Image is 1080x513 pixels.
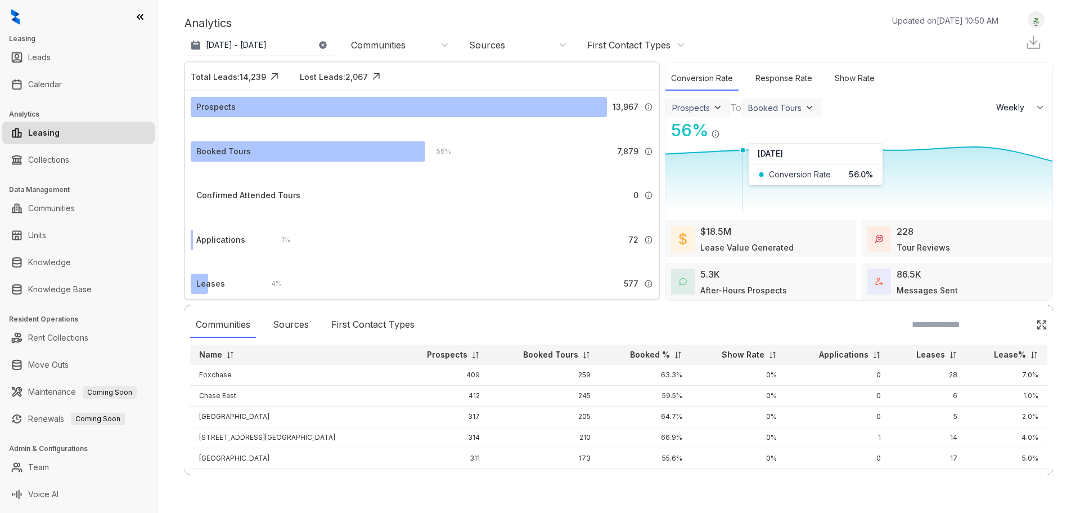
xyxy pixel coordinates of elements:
[2,408,155,430] li: Renewals
[875,235,883,243] img: TourReviews
[613,101,638,113] span: 13,967
[9,185,157,195] h3: Data Management
[28,197,75,220] a: Communities
[674,351,682,359] img: sorting
[28,122,60,144] a: Leasing
[397,427,489,448] td: 314
[665,66,739,91] div: Conversion Rate
[196,101,236,113] div: Prospects
[897,284,958,296] div: Messages Sent
[994,349,1026,360] p: Lease%
[368,68,385,85] img: Click Icon
[966,427,1047,448] td: 4.0%
[260,278,282,290] div: 4 %
[83,386,137,399] span: Coming Soon
[523,349,578,360] p: Booked Tours
[786,386,889,407] td: 0
[471,351,480,359] img: sorting
[2,456,155,479] li: Team
[397,365,489,386] td: 409
[966,365,1047,386] td: 7.0%
[489,386,600,407] td: 245
[2,354,155,376] li: Move Outs
[768,351,777,359] img: sorting
[892,15,998,26] p: Updated on [DATE] 10:50 AM
[786,448,889,469] td: 0
[600,427,691,448] td: 66.9%
[196,278,225,290] div: Leases
[672,103,710,113] div: Prospects
[489,469,600,490] td: 192
[996,102,1030,113] span: Weekly
[966,469,1047,490] td: 6.0%
[196,234,245,246] div: Applications
[711,130,720,139] img: Info
[1036,319,1047,331] img: Click Icon
[890,365,966,386] td: 28
[600,365,691,386] td: 63.3%
[1012,320,1022,329] img: SearchIcon
[28,408,125,430] a: RenewalsComing Soon
[71,413,125,425] span: Coming Soon
[9,314,157,324] h3: Resident Operations
[28,327,88,349] a: Rent Collections
[786,427,889,448] td: 1
[28,278,92,301] a: Knowledge Base
[748,103,802,113] div: Booked Tours
[2,251,155,274] li: Knowledge
[1030,351,1038,359] img: sorting
[28,149,69,171] a: Collections
[397,407,489,427] td: 317
[644,279,653,288] img: Info
[28,73,62,96] a: Calendar
[489,448,600,469] td: 173
[700,267,720,281] div: 5.3K
[582,351,591,359] img: sorting
[600,448,691,469] td: 55.6%
[890,407,966,427] td: 5
[2,381,155,403] li: Maintenance
[587,39,670,51] div: First Contact Types
[196,145,251,158] div: Booked Tours
[644,147,653,156] img: Info
[489,407,600,427] td: 205
[28,46,51,69] a: Leads
[190,386,397,407] td: Chase East
[397,386,489,407] td: 412
[28,251,71,274] a: Knowledge
[700,284,787,296] div: After-Hours Prospects
[722,349,764,360] p: Show Rate
[184,15,232,32] p: Analytics
[890,469,966,490] td: 18
[425,145,451,158] div: 56 %
[691,407,786,427] td: 0%
[270,234,290,246] div: 1 %
[700,225,731,238] div: $18.5M
[2,149,155,171] li: Collections
[1028,14,1044,26] img: UserAvatar
[2,278,155,301] li: Knowledge Base
[691,365,786,386] td: 0%
[196,189,300,202] div: Confirmed Attended Tours
[190,469,397,490] td: Royal Crest Estates ([GEOGRAPHIC_DATA])
[199,349,222,360] p: Name
[786,365,889,386] td: 0
[2,224,155,247] li: Units
[890,386,966,407] td: 6
[897,242,950,253] div: Tour Reviews
[206,39,267,51] p: [DATE] - [DATE]
[2,122,155,144] li: Leasing
[190,407,397,427] td: [GEOGRAPHIC_DATA]
[190,365,397,386] td: Foxchase
[2,483,155,506] li: Voice AI
[351,39,406,51] div: Communities
[489,365,600,386] td: 259
[897,225,913,238] div: 228
[2,327,155,349] li: Rent Collections
[28,224,46,247] a: Units
[644,102,653,111] img: Info
[190,427,397,448] td: [STREET_ADDRESS][GEOGRAPHIC_DATA]
[966,407,1047,427] td: 2.0%
[897,267,921,281] div: 86.5K
[804,102,815,113] img: ViewFilterArrow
